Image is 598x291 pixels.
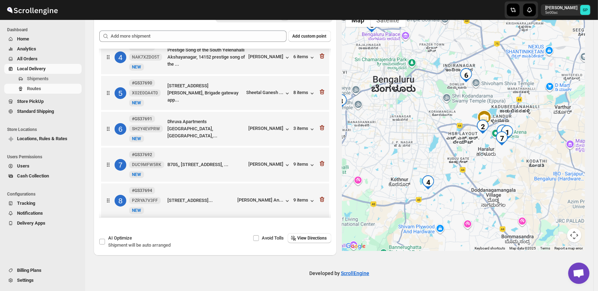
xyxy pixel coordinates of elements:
[294,54,316,61] button: 6 items
[101,76,329,110] div: 5#GS37690X02E0OA4T0NEW[STREET_ADDRESS][PERSON_NAME], Brigade gateway app...Sheetal Ganesh ...8 items
[238,197,291,204] button: [PERSON_NAME] An...
[132,198,158,203] span: PZRYA7V3FF
[475,246,505,251] button: Keyboard shortcuts
[288,31,331,42] button: Add custom point
[583,8,588,12] text: SP
[167,118,246,139] div: Dhruva Apartments [GEOGRAPHIC_DATA], [GEOGRAPHIC_DATA],...
[4,275,82,285] button: Settings
[17,278,34,283] span: Settings
[167,197,235,204] div: [STREET_ADDRESS]...
[7,27,82,33] span: Dashboard
[101,183,329,218] div: 8#GS37694PZRYA7V3FFNEW[STREET_ADDRESS]...[PERSON_NAME] An...9 items
[249,161,291,169] div: [PERSON_NAME]
[495,125,510,139] div: 9
[4,198,82,208] button: Tracking
[115,195,126,207] div: 8
[4,74,82,84] button: Shipments
[4,44,82,54] button: Analytics
[249,126,291,133] div: [PERSON_NAME]
[7,154,82,160] span: Users Permissions
[167,82,244,104] div: [STREET_ADDRESS][PERSON_NAME], Brigade gateway app...
[509,246,536,250] span: Map data ©2025
[132,152,152,157] b: #GS37692
[580,5,590,15] span: Sulakshana Pundle
[17,46,36,51] span: Analytics
[132,54,159,60] span: NAK7XZDO5T
[293,33,327,39] span: Add custom point
[115,51,126,63] div: 4
[17,66,46,71] span: Local Delivery
[132,188,152,193] b: #GS37694
[27,86,41,91] span: Routes
[4,208,82,218] button: Notifications
[545,5,577,11] p: [PERSON_NAME]
[111,31,287,42] input: Add more shipment
[115,159,126,171] div: 7
[238,197,284,203] div: [PERSON_NAME] An...
[554,246,583,250] a: Report a map error
[101,40,329,74] div: 4#GS37688NAK7XZDO5TNEWPrestige Song of the South Yelenahalli Akshayanagar, 14152 prestige song of...
[294,126,316,133] button: 3 items
[132,116,152,121] b: #GS37691
[17,56,38,61] span: All Orders
[7,127,82,132] span: Store Locations
[567,228,581,242] button: Map camera controls
[7,191,82,197] span: Configurations
[334,94,348,108] div: 3
[344,242,367,251] a: Open this area in Google Maps (opens a new window)
[17,173,49,179] span: Cash Collection
[115,123,126,135] div: 6
[101,112,329,146] div: 6#GS37691SH2Y4EVPRWNEWDhruva Apartments [GEOGRAPHIC_DATA], [GEOGRAPHIC_DATA],...[PERSON_NAME]3 items
[309,270,369,277] p: Developed by
[346,13,371,27] button: Show street map
[132,126,160,132] span: SH2Y4EVPRW
[27,76,49,81] span: Shipments
[421,175,435,190] div: 4
[4,84,82,94] button: Routes
[94,25,337,221] div: Selected Shipments
[132,65,141,70] span: NEW
[540,246,550,250] a: Terms (opens in new tab)
[541,4,591,16] button: User menu
[341,270,369,276] a: ScrollEngine
[17,163,29,169] span: Users
[294,197,316,204] button: 9 items
[132,136,141,141] span: NEW
[294,161,316,169] button: 9 items
[298,235,327,241] span: View Directions
[132,100,141,105] span: NEW
[4,161,82,171] button: Users
[476,120,490,134] div: 2
[108,235,132,241] span: AI Optimize
[262,235,284,241] span: Avoid Tolls
[6,1,59,19] img: ScrollEngine
[247,90,291,97] button: Sheetal Ganesh ...
[344,242,367,251] img: Google
[108,242,171,248] span: Shipment will be auto arranged
[249,54,291,61] button: [PERSON_NAME]
[371,13,406,27] button: Show satellite imagery
[17,220,45,226] span: Delivery Apps
[568,263,589,284] div: Open chat
[4,34,82,44] button: Home
[495,131,509,145] div: 7
[132,81,152,86] b: #GS37690
[500,125,514,139] div: 1
[4,54,82,64] button: All Orders
[17,268,41,273] span: Billing Plans
[288,233,331,243] button: View Directions
[17,210,43,216] span: Notifications
[4,171,82,181] button: Cash Collection
[167,161,246,168] div: B705,, [STREET_ADDRESS], ...
[17,201,35,206] span: Tracking
[132,90,158,96] span: X02E0OA4T0
[459,68,473,82] div: 6
[294,90,316,97] button: 8 items
[17,109,54,114] span: Standard Shipping
[17,99,44,104] span: Store PickUp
